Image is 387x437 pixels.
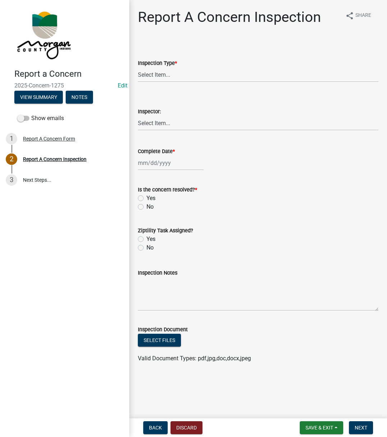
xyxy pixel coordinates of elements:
[138,61,177,66] label: Inspection Type
[349,421,373,434] button: Next
[14,95,63,100] wm-modal-confirm: Summary
[138,271,177,276] label: Inspection Notes
[143,421,168,434] button: Back
[138,156,204,170] input: mm/dd/yyyy
[146,203,154,211] label: No
[23,157,87,162] div: Report A Concern Inspection
[146,194,155,203] label: Yes
[118,82,127,89] a: Edit
[146,235,155,243] label: Yes
[66,91,93,104] button: Notes
[138,187,197,193] label: Is the concern resolved?
[14,8,72,61] img: Morgan County, Indiana
[14,69,123,79] h4: Report a Concern
[345,11,354,20] i: share
[14,82,115,89] span: 2025-Concern-1275
[306,425,333,431] span: Save & Exit
[138,228,193,233] label: Ziptility Task Assigned?
[66,95,93,100] wm-modal-confirm: Notes
[149,425,162,431] span: Back
[300,421,343,434] button: Save & Exit
[138,355,251,362] span: Valid Document Types: pdf,jpg,doc,docx,jpeg
[6,174,17,186] div: 3
[138,149,175,154] label: Complete Date
[340,9,377,23] button: shareShare
[138,9,321,26] h1: Report A Concern Inspection
[6,153,17,165] div: 2
[138,334,181,347] button: Select files
[355,11,371,20] span: Share
[138,327,188,332] label: Inspection Document
[355,425,367,431] span: Next
[23,136,75,141] div: Report A Concern Form
[146,243,154,252] label: No
[14,91,63,104] button: View Summary
[171,421,202,434] button: Discard
[138,109,161,114] label: Inspector:
[17,114,64,123] label: Show emails
[118,82,127,89] wm-modal-confirm: Edit Application Number
[6,133,17,144] div: 1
